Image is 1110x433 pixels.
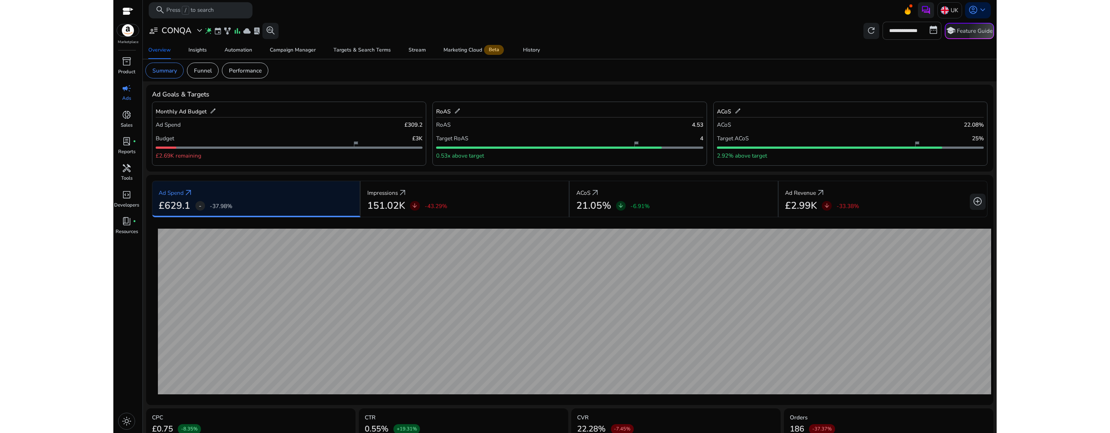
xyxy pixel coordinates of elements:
[122,190,131,200] span: code_blocks
[790,414,987,421] h5: Orders
[717,120,731,129] p: ACoS
[816,188,826,198] a: arrow_outward
[333,47,391,53] div: Targets & Search Terms
[266,26,275,35] span: search_insights
[978,5,987,15] span: keyboard_arrow_down
[785,189,816,197] p: Ad Revenue
[436,120,450,129] p: RoAS
[113,109,140,135] a: donut_smallSales
[633,141,640,148] span: flag_2
[133,220,136,223] span: fiber_manual_record
[614,426,630,433] span: -7.45%
[118,68,135,76] p: Product
[159,189,184,197] p: Ad Spend
[397,426,417,433] span: +19.31%
[945,23,994,39] button: schoolFeature Guide
[717,134,749,142] p: Target ACoS
[837,203,859,209] p: -33.38%
[195,26,204,35] span: expand_more
[122,95,131,102] p: Ads
[114,202,139,209] p: Developers
[951,4,958,17] p: UK
[968,5,978,15] span: account_circle
[436,151,484,160] p: 0.53x above target
[214,27,222,35] span: event
[957,27,993,35] p: Feature Guide
[149,26,158,35] span: user_attributes
[717,108,731,115] h5: ACoS
[914,141,920,148] span: flag_2
[162,26,191,35] h3: CONQA
[618,203,624,209] span: arrow_downward
[436,108,451,115] h5: RoAS
[229,66,262,75] p: Performance
[964,120,984,129] p: 22.08%
[118,39,138,45] p: Marketplace
[121,175,132,182] p: Tools
[700,134,703,142] p: 4
[946,26,955,35] span: school
[113,162,140,188] a: handymanTools
[262,23,279,39] button: search_insights
[122,57,131,66] span: inventory_2
[113,215,140,242] a: book_4fiber_manual_recordResources
[199,201,201,211] span: -
[182,6,189,15] span: /
[404,120,423,129] p: £309.2
[863,23,880,39] button: refresh
[156,151,201,160] p: £2.69K remaining
[122,416,131,426] span: light_mode
[188,47,207,53] div: Insights
[785,200,817,212] h2: £2.99K
[152,66,177,75] p: Summary
[866,26,876,35] span: refresh
[270,47,316,53] div: Campaign Manager
[353,141,359,148] span: flag_2
[233,27,241,35] span: bar_chart
[576,200,611,212] h2: 21.05%
[113,55,140,82] a: inventory_2Product
[184,188,193,198] a: arrow_outward
[454,108,461,115] span: edit
[253,27,261,35] span: lab_profile
[122,84,131,93] span: campaign
[117,24,139,36] img: amazon.svg
[210,203,232,209] p: -37.98%
[152,91,209,98] h4: Ad Goals & Targets
[973,197,982,206] span: add_circle
[590,188,600,198] span: arrow_outward
[122,216,131,226] span: book_4
[824,203,830,209] span: arrow_downward
[409,47,426,53] div: Stream
[577,414,775,421] h5: CVR
[576,189,590,197] p: ACoS
[484,45,504,55] span: Beta
[121,122,132,129] p: Sales
[156,120,181,129] p: Ad Spend
[412,134,423,142] p: £3K
[210,108,216,115] span: edit
[972,134,984,142] p: 25%
[116,228,138,236] p: Resources
[133,140,136,143] span: fiber_manual_record
[411,203,418,209] span: arrow_downward
[113,189,140,215] a: code_blocksDevelopers
[113,82,140,108] a: campaignAds
[367,189,398,197] p: Impressions
[443,47,505,53] div: Marketing Cloud
[204,27,212,35] span: wand_stars
[156,134,174,142] p: Budget
[692,120,703,129] p: 4.53
[812,426,832,433] span: -37.37%
[735,108,741,115] span: edit
[166,6,214,15] p: Press to search
[523,47,540,53] div: History
[436,134,468,142] p: Target RoAS
[630,203,650,209] p: -6.91%
[152,414,350,421] h5: CPC
[122,137,131,146] span: lab_profile
[181,426,198,433] span: -8.35%
[398,188,407,198] span: arrow_outward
